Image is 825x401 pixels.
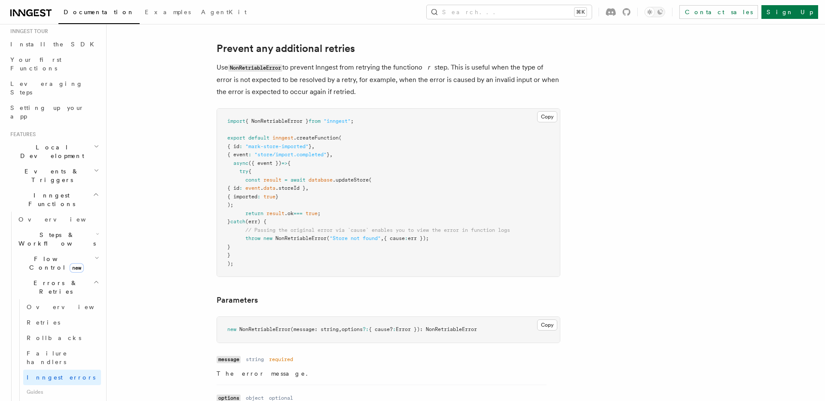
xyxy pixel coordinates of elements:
[419,63,434,71] em: or
[318,210,321,216] span: ;
[227,244,230,250] span: }
[272,135,293,141] span: inngest
[248,152,251,158] span: :
[7,100,101,124] a: Setting up your app
[227,185,239,191] span: { id
[27,304,115,310] span: Overview
[246,356,264,363] dd: string
[330,152,333,158] span: ,
[15,275,101,299] button: Errors & Retries
[363,326,369,332] span: ?:
[381,235,384,241] span: ,
[10,104,84,120] span: Setting up your app
[245,143,309,149] span: "mark-store-imported"
[15,255,95,272] span: Flow Control
[23,370,101,385] a: Inngest errors
[408,235,429,241] span: err });
[260,185,263,191] span: .
[15,279,93,296] span: Errors & Retries
[227,326,236,332] span: new
[7,164,101,188] button: Events & Triggers
[245,210,263,216] span: return
[227,202,233,208] span: );
[275,235,327,241] span: NonRetriableError
[309,177,333,183] span: database
[333,177,369,183] span: .updateStore
[306,185,309,191] span: ,
[23,346,101,370] a: Failure handlers
[15,251,101,275] button: Flow Controlnew
[245,177,260,183] span: const
[15,212,101,227] a: Overview
[64,9,134,15] span: Documentation
[312,143,315,149] span: ,
[201,9,247,15] span: AgentKit
[384,235,405,241] span: { cause
[10,41,99,48] span: Install the SDK
[245,118,309,124] span: { NonRetriableError }
[23,385,101,399] span: Guides
[327,152,330,158] span: }
[7,188,101,212] button: Inngest Functions
[574,8,587,16] kbd: ⌘K
[10,56,61,72] span: Your first Functions
[324,118,351,124] span: "inngest"
[217,43,355,55] a: Prevent any additional retries
[217,369,547,378] p: The error message.
[227,261,233,267] span: );
[7,36,101,52] a: Install the SDK
[339,135,342,141] span: (
[327,235,330,241] span: (
[7,140,101,164] button: Local Development
[27,334,81,341] span: Rollbacks
[7,52,101,76] a: Your first Functions
[245,227,510,233] span: // Passing the original error via `cause` enables you to view the error in function logs
[248,168,251,174] span: {
[7,28,48,35] span: Inngest tour
[230,219,245,225] span: catch
[23,330,101,346] a: Rollbacks
[145,9,191,15] span: Examples
[537,111,557,122] button: Copy
[290,326,339,332] span: (message: string
[248,135,269,141] span: default
[645,7,665,17] button: Toggle dark mode
[217,356,241,363] code: message
[239,326,290,332] span: NonRetriableError
[427,5,592,19] button: Search...⌘K
[396,326,477,332] span: Error }): NonRetriableError
[293,135,339,141] span: .createFunction
[7,76,101,100] a: Leveraging Steps
[351,118,354,124] span: ;
[227,152,248,158] span: { event
[263,185,275,191] span: data
[239,185,242,191] span: :
[309,143,312,149] span: }
[15,231,96,248] span: Steps & Workflows
[287,160,290,166] span: {
[23,299,101,315] a: Overview
[369,177,372,183] span: (
[217,294,258,306] a: Parameters
[227,135,245,141] span: export
[227,219,230,225] span: }
[537,319,557,331] button: Copy
[58,3,140,24] a: Documentation
[239,168,248,174] span: try
[257,194,260,200] span: :
[306,210,318,216] span: true
[18,216,107,223] span: Overview
[339,326,342,332] span: ,
[369,326,393,332] span: { cause?
[281,160,287,166] span: =>
[263,235,272,241] span: new
[140,3,196,23] a: Examples
[27,319,60,326] span: Retries
[233,160,248,166] span: async
[70,263,84,273] span: new
[227,118,245,124] span: import
[245,185,260,191] span: event
[293,210,302,216] span: ===
[227,194,257,200] span: { imported
[761,5,818,19] a: Sign Up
